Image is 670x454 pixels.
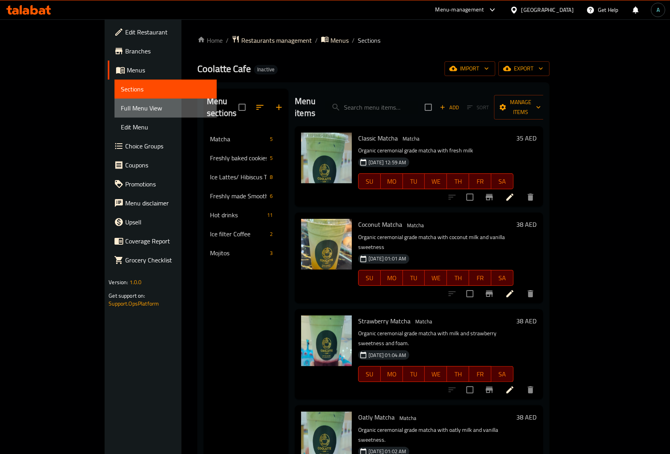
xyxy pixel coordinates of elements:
div: items [267,191,276,201]
span: A [657,6,660,14]
p: Organic ceremonial grade matcha with fresh milk [358,146,513,156]
span: Matcha [404,221,427,230]
a: Support.OpsPlatform [109,298,159,309]
div: Matcha [210,134,267,144]
button: export [498,61,550,76]
span: Upsell [125,217,210,227]
button: SA [491,173,513,189]
div: Inactive [254,65,278,74]
button: TH [447,270,469,286]
span: Menus [127,65,210,75]
span: export [505,64,543,74]
span: Classic Matcha [358,132,398,144]
h6: 38 AED [517,219,537,230]
li: / [315,36,318,45]
li: / [352,36,355,45]
span: TU [406,176,422,187]
span: Menu disclaimer [125,198,210,208]
a: Full Menu View [115,99,216,118]
span: Freshly made Smoothies [210,191,267,201]
span: Matcha [412,317,435,326]
button: MO [381,173,403,189]
a: Coupons [108,156,216,175]
span: Freshly baked cookies [210,153,267,163]
button: FR [469,270,491,286]
span: Mojitos [210,248,267,258]
a: Edit Restaurant [108,23,216,42]
span: WE [428,176,444,187]
span: 5 [267,135,276,143]
button: FR [469,173,491,189]
div: Ice Lattes/ Hibiscus Tea [210,172,267,182]
span: MO [384,369,400,380]
span: Branches [125,46,210,56]
span: Ice filter Coffee [210,229,267,239]
span: Full Menu View [121,103,210,113]
a: Menus [321,35,349,46]
span: 1.0.0 [130,277,142,287]
span: Promotions [125,179,210,189]
p: Organic ceremonial grade matcha with oatly milk and vanilla sweetness. [358,425,513,445]
button: FR [469,366,491,382]
span: Edit Restaurant [125,27,210,37]
span: TU [406,369,422,380]
span: Oatly Matcha [358,411,395,423]
h2: Menu sections [207,95,239,119]
div: items [267,229,276,239]
button: delete [521,284,540,303]
a: Sections [115,80,216,99]
span: Strawberry Matcha [358,315,410,327]
img: Classic Matcha [301,133,352,183]
span: WE [428,272,444,284]
button: Branch-specific-item [480,380,499,399]
button: WE [425,270,447,286]
span: [DATE] 01:01 AM [365,255,409,262]
div: items [264,210,276,220]
a: Edit Menu [115,118,216,137]
span: 8 [267,173,276,181]
span: Grocery Checklist [125,255,210,265]
span: [DATE] 12:59 AM [365,159,409,166]
span: SA [494,176,510,187]
button: Branch-specific-item [480,284,499,303]
a: Edit menu item [505,385,515,395]
a: Choice Groups [108,137,216,156]
a: Menu disclaimer [108,194,216,213]
nav: breadcrumb [197,35,550,46]
span: TH [450,176,466,187]
span: Coolatte Cafe [197,60,251,78]
span: TU [406,272,422,284]
span: Add [439,103,460,112]
img: Coconut Matcha [301,219,352,270]
span: Restaurants management [241,36,312,45]
span: Matcha [399,134,423,143]
li: / [226,36,229,45]
span: Add item [437,101,462,114]
p: Organic ceremonial grade matcha with milk and strawberry sweetness and foam. [358,329,513,348]
span: Inactive [254,66,278,73]
button: import [445,61,495,76]
button: Manage items [494,95,547,120]
a: Restaurants management [232,35,312,46]
h6: 38 AED [517,412,537,423]
a: Edit menu item [505,289,515,298]
button: SA [491,270,513,286]
span: MO [384,176,400,187]
span: Get support on: [109,291,145,301]
h2: Menu items [295,95,315,119]
span: Choice Groups [125,141,210,151]
button: SA [491,366,513,382]
span: Hot drinks [210,210,264,220]
span: Matcha [396,414,420,423]
span: TH [450,272,466,284]
img: Strawberry Matcha [301,315,352,366]
button: TH [447,366,469,382]
span: Coverage Report [125,236,210,246]
input: search [325,101,418,114]
div: items [267,248,276,258]
div: items [267,134,276,144]
span: Edit Menu [121,122,210,132]
button: Branch-specific-item [480,188,499,207]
